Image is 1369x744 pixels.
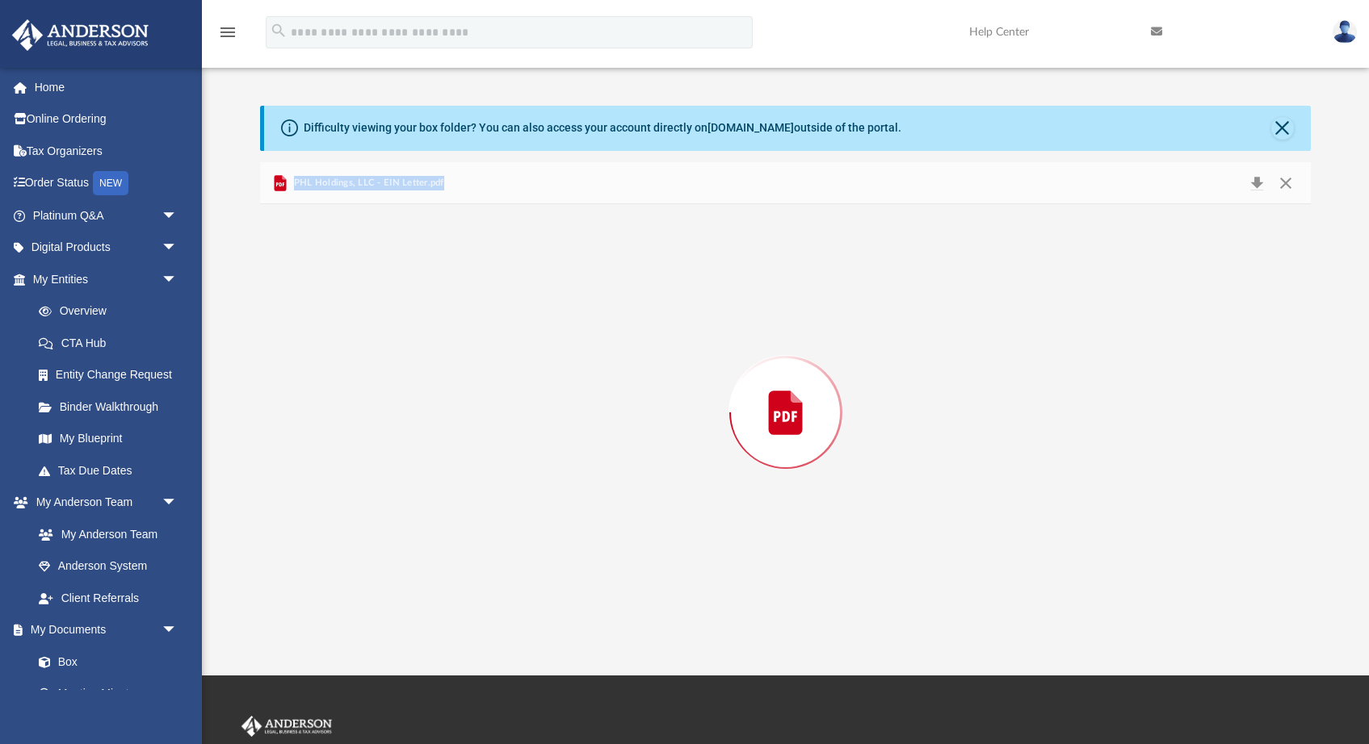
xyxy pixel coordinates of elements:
a: My Entitiesarrow_drop_down [11,263,202,295]
button: Close [1271,117,1294,140]
div: NEW [93,171,128,195]
a: My Anderson Teamarrow_drop_down [11,487,194,519]
i: search [270,22,288,40]
a: Tax Due Dates [23,454,202,487]
a: [DOMAIN_NAME] [708,121,794,134]
span: arrow_drop_down [162,263,194,296]
img: User Pic [1333,20,1357,44]
a: Client Referrals [23,582,194,614]
a: My Anderson Team [23,518,186,550]
button: Close [1270,172,1300,194]
span: arrow_drop_down [162,232,194,265]
img: Anderson Advisors Platinum Portal [7,19,153,51]
span: PHL Holdings, LLC - EIN Letter.pdf [290,176,443,190]
span: arrow_drop_down [162,487,194,520]
a: CTA Hub [23,327,202,359]
a: Anderson System [23,550,194,583]
a: Tax Organizers [11,135,202,167]
span: arrow_drop_down [162,614,194,647]
a: Overview [23,295,202,328]
a: Meeting Minutes [23,678,194,710]
img: Anderson Advisors Platinum Portal [238,716,335,737]
a: Online Ordering [11,103,202,136]
a: menu [218,31,237,42]
div: Preview [260,162,1311,621]
a: Order StatusNEW [11,167,202,200]
a: Home [11,71,202,103]
a: Box [23,646,186,678]
a: My Blueprint [23,423,194,455]
a: Digital Productsarrow_drop_down [11,232,202,264]
span: arrow_drop_down [162,199,194,232]
i: menu [218,23,237,42]
div: Difficulty viewing your box folder? You can also access your account directly on outside of the p... [304,119,901,136]
a: My Documentsarrow_drop_down [11,614,194,646]
button: Download [1242,172,1271,194]
a: Binder Walkthrough [23,391,202,423]
a: Platinum Q&Aarrow_drop_down [11,199,202,232]
a: Entity Change Request [23,359,202,391]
